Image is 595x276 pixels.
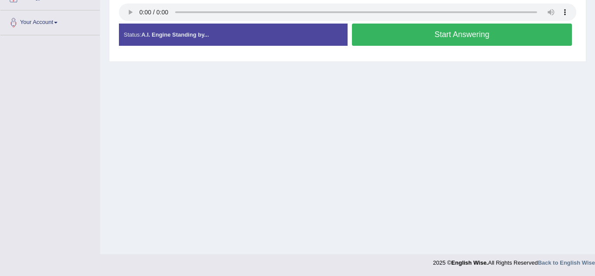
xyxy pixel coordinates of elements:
[451,259,488,266] strong: English Wise.
[352,24,572,46] button: Start Answering
[119,24,348,46] div: Status:
[0,10,100,32] a: Your Account
[433,254,595,267] div: 2025 © All Rights Reserved
[538,259,595,266] a: Back to English Wise
[141,31,209,38] strong: A.I. Engine Standing by...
